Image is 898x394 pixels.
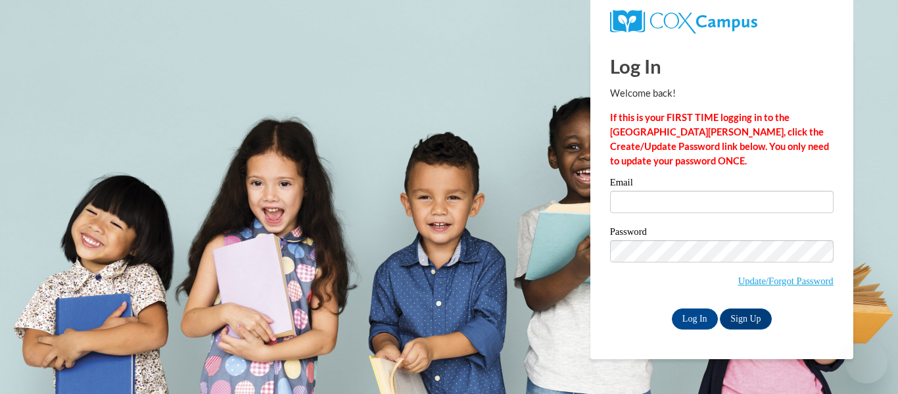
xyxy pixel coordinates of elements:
[610,178,834,191] label: Email
[610,53,834,80] h1: Log In
[610,227,834,240] label: Password
[738,276,834,286] a: Update/Forgot Password
[610,10,834,34] a: COX Campus
[610,86,834,101] p: Welcome back!
[610,10,757,34] img: COX Campus
[720,308,771,330] a: Sign Up
[610,112,829,166] strong: If this is your FIRST TIME logging in to the [GEOGRAPHIC_DATA][PERSON_NAME], click the Create/Upd...
[845,341,887,383] iframe: Button to launch messaging window
[672,308,718,330] input: Log In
